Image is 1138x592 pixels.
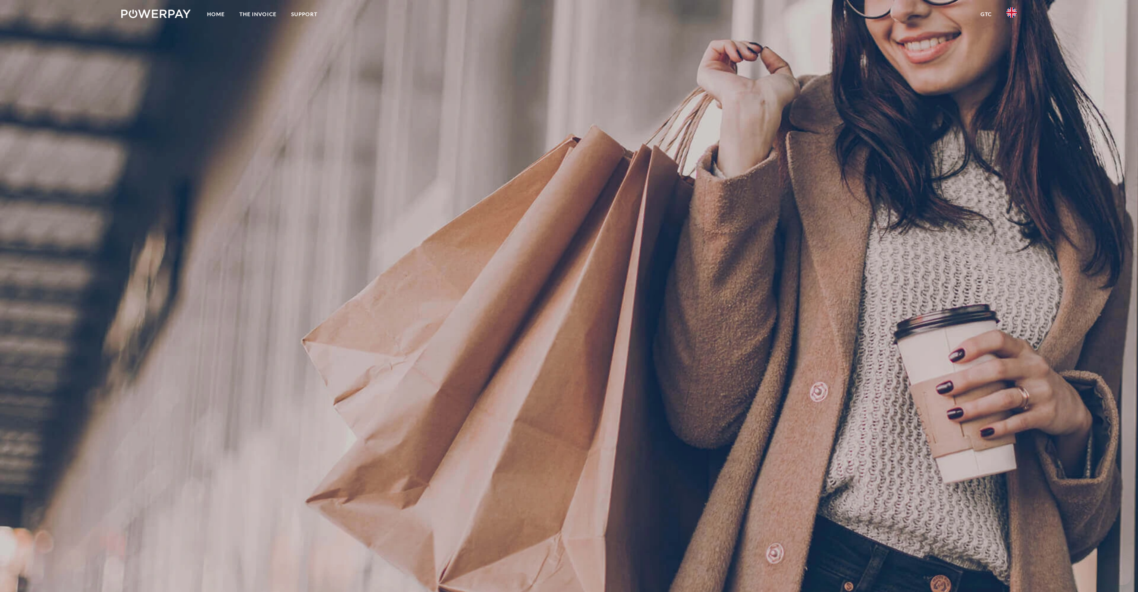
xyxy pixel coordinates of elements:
[1006,7,1017,18] img: en
[232,6,284,22] a: THE INVOICE
[121,9,191,18] img: logo-powerpay-white.svg
[200,6,232,22] a: Home
[284,6,325,22] a: Support
[1103,557,1131,585] iframe: Button to launch messaging window
[973,6,999,22] a: GTC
